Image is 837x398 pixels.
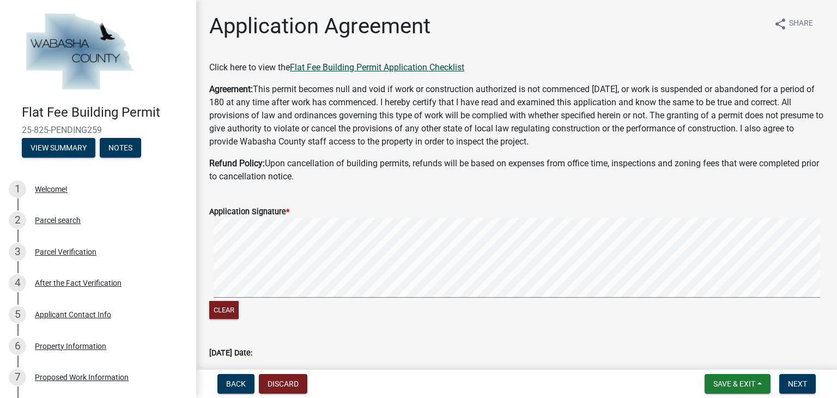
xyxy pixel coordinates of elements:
[713,379,755,388] span: Save & Exit
[9,306,26,323] div: 5
[209,158,265,168] strong: Refund Policy:
[22,105,187,120] h4: Flat Fee Building Permit
[9,274,26,292] div: 4
[779,374,816,394] button: Next
[22,11,137,93] img: Wabasha County, Minnesota
[290,62,464,73] a: Flat Fee Building Permit Application Checklist
[209,349,252,357] label: [DATE] Date:
[9,337,26,355] div: 6
[788,379,807,388] span: Next
[774,17,787,31] i: share
[9,369,26,386] div: 7
[9,180,26,198] div: 1
[259,374,307,394] button: Discard
[209,208,289,216] label: Application Signature
[217,374,254,394] button: Back
[765,13,822,34] button: shareShare
[22,125,174,135] span: 25-825-PENDING259
[35,279,122,287] div: After the Fact Verification
[9,212,26,229] div: 2
[100,144,141,153] wm-modal-confirm: Notes
[209,13,430,39] h1: Application Agreement
[9,243,26,261] div: 3
[22,138,95,158] button: View Summary
[209,301,239,319] button: Clear
[35,185,68,193] div: Welcome!
[22,144,95,153] wm-modal-confirm: Summary
[209,84,253,94] strong: Agreement:
[35,216,81,224] div: Parcel search
[226,379,246,388] span: Back
[209,61,824,74] p: Click here to view the
[35,311,111,318] div: Applicant Contact Info
[100,138,141,158] button: Notes
[209,157,824,183] p: Upon cancellation of building permits, refunds will be based on expenses from office time, inspec...
[705,374,771,394] button: Save & Exit
[209,83,824,148] p: This permit becomes null and void if work or construction authorized is not commenced [DATE], or ...
[789,17,813,31] span: Share
[35,248,96,256] div: Parcel Verification
[35,342,106,350] div: Property Information
[35,373,129,381] div: Proposed Work Information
